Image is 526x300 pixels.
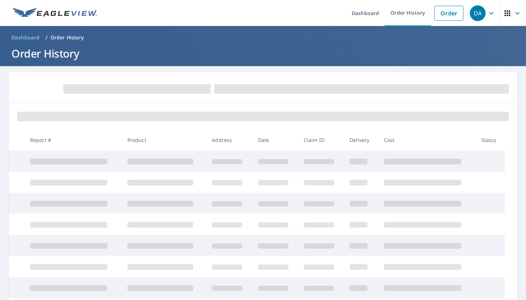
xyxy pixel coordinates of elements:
nav: breadcrumb [9,32,517,43]
th: Claim ID [298,129,344,151]
th: Delivery [344,129,378,151]
th: Report # [24,129,122,151]
th: Product [122,129,206,151]
a: Order [434,6,463,21]
th: Date [252,129,298,151]
th: Address [206,129,252,151]
img: EV Logo [13,8,97,19]
li: / [45,33,48,42]
h1: Order History [9,46,517,61]
span: Dashboard [11,34,40,41]
div: DA [470,5,486,21]
a: Dashboard [9,32,43,43]
th: Status [476,129,505,151]
p: Order History [50,34,84,41]
th: Cost [378,129,476,151]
